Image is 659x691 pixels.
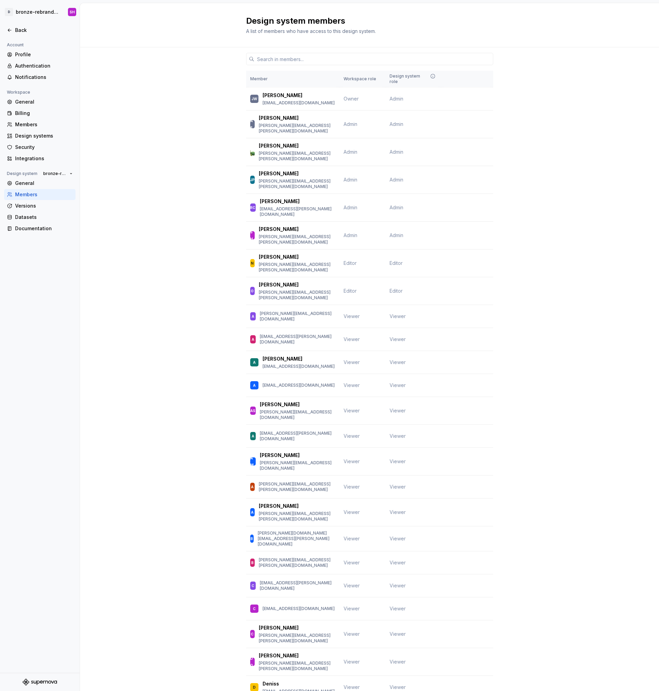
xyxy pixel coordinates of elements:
span: Viewer [344,536,360,541]
span: Viewer [344,583,360,588]
a: Documentation [4,223,76,234]
div: C [252,582,254,589]
span: Viewer [390,658,406,665]
p: [PERSON_NAME][EMAIL_ADDRESS][PERSON_NAME][DOMAIN_NAME] [259,262,335,273]
p: [PERSON_NAME] [260,198,300,205]
span: Viewer [344,336,360,342]
div: AM [250,455,256,468]
div: N [251,260,254,267]
p: [PERSON_NAME][EMAIL_ADDRESS][PERSON_NAME][DOMAIN_NAME] [259,290,335,301]
p: [PERSON_NAME][EMAIL_ADDRESS][DOMAIN_NAME] [260,460,335,471]
a: Versions [4,200,76,211]
span: Editor [390,288,403,294]
p: [PERSON_NAME] [259,254,299,260]
p: [EMAIL_ADDRESS][PERSON_NAME][DOMAIN_NAME] [260,431,335,442]
div: Integrations [15,155,73,162]
div: JW [252,95,257,102]
span: Editor [390,260,403,267]
div: AS [250,407,255,414]
a: Notifications [4,72,76,83]
span: Admin [344,177,357,183]
p: [PERSON_NAME][EMAIL_ADDRESS][PERSON_NAME][DOMAIN_NAME] [259,660,335,671]
span: Viewer [390,359,406,366]
a: General [4,178,76,189]
span: Editor [344,260,357,266]
span: Viewer [390,631,406,637]
p: Deniss [263,680,279,687]
div: Versions [15,202,73,209]
p: [PERSON_NAME][EMAIL_ADDRESS][PERSON_NAME][DOMAIN_NAME] [259,178,335,189]
p: [PERSON_NAME][EMAIL_ADDRESS][DOMAIN_NAME] [260,409,335,420]
span: Viewer [390,407,406,414]
a: Design systems [4,130,76,141]
div: C [251,631,254,637]
div: Members [15,191,73,198]
div: JP [250,176,255,183]
p: [EMAIL_ADDRESS][PERSON_NAME][DOMAIN_NAME] [260,334,335,345]
svg: Supernova Logo [23,679,57,686]
div: Authentication [15,62,73,69]
p: [PERSON_NAME] [259,170,299,177]
p: [EMAIL_ADDRESS][DOMAIN_NAME] [263,383,335,388]
a: Members [4,119,76,130]
span: Viewer [390,509,406,516]
p: [PERSON_NAME][EMAIL_ADDRESS][PERSON_NAME][DOMAIN_NAME] [259,633,335,644]
div: Profile [15,51,73,58]
th: Member [246,71,339,87]
a: Security [4,142,76,153]
span: Viewer [344,313,360,319]
p: [EMAIL_ADDRESS][DOMAIN_NAME] [263,100,335,106]
p: [PERSON_NAME] [259,226,299,233]
span: Admin [344,149,357,155]
span: Viewer [390,433,406,440]
a: Profile [4,49,76,60]
p: [PERSON_NAME] [259,281,299,288]
p: [PERSON_NAME] [259,142,299,149]
span: Editor [344,288,357,294]
span: Admin [390,204,403,211]
div: RC [250,204,255,211]
div: DO [250,655,255,669]
p: [PERSON_NAME][EMAIL_ADDRESS][PERSON_NAME][DOMAIN_NAME] [259,151,335,162]
div: A [253,382,256,389]
p: [PERSON_NAME] [263,355,302,362]
div: Billing [15,110,73,117]
span: Viewer [344,433,360,439]
div: B [251,559,254,566]
div: Members [15,121,73,128]
div: General [15,98,73,105]
div: Design system [4,169,40,178]
p: [PERSON_NAME] [259,652,299,659]
span: bronze-rebrand-design-tokens [43,171,67,176]
a: Datasets [4,212,76,223]
p: [PERSON_NAME] [259,503,299,510]
span: Viewer [344,684,360,690]
div: Design system role [390,73,437,84]
span: Admin [390,176,403,183]
span: Viewer [390,582,406,589]
span: Viewer [344,631,360,637]
p: [EMAIL_ADDRESS][DOMAIN_NAME] [263,364,335,369]
p: [PERSON_NAME] [259,624,299,631]
span: Viewer [344,484,360,490]
p: [PERSON_NAME][EMAIL_ADDRESS][PERSON_NAME][DOMAIN_NAME] [259,557,335,568]
p: [EMAIL_ADDRESS][DOMAIN_NAME] [263,606,335,611]
div: A [252,336,254,343]
span: Viewer [390,483,406,490]
div: Back [15,27,73,34]
div: bronze-rebrand-design-tokens [16,9,60,15]
p: [PERSON_NAME][EMAIL_ADDRESS][PERSON_NAME][DOMAIN_NAME] [259,481,335,492]
h2: Design system members [246,15,485,26]
span: Viewer [390,313,406,320]
span: Viewer [390,684,406,691]
p: [PERSON_NAME][EMAIL_ADDRESS][PERSON_NAME][DOMAIN_NAME] [259,123,335,134]
div: Account [4,41,26,49]
a: Members [4,189,76,200]
div: Design systems [15,132,73,139]
div: D [5,8,13,16]
p: [EMAIL_ADDRESS][PERSON_NAME][DOMAIN_NAME] [260,580,335,591]
p: [PERSON_NAME][EMAIL_ADDRESS][PERSON_NAME][DOMAIN_NAME] [259,234,335,245]
div: SH [250,229,255,242]
div: Workspace [4,88,33,96]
